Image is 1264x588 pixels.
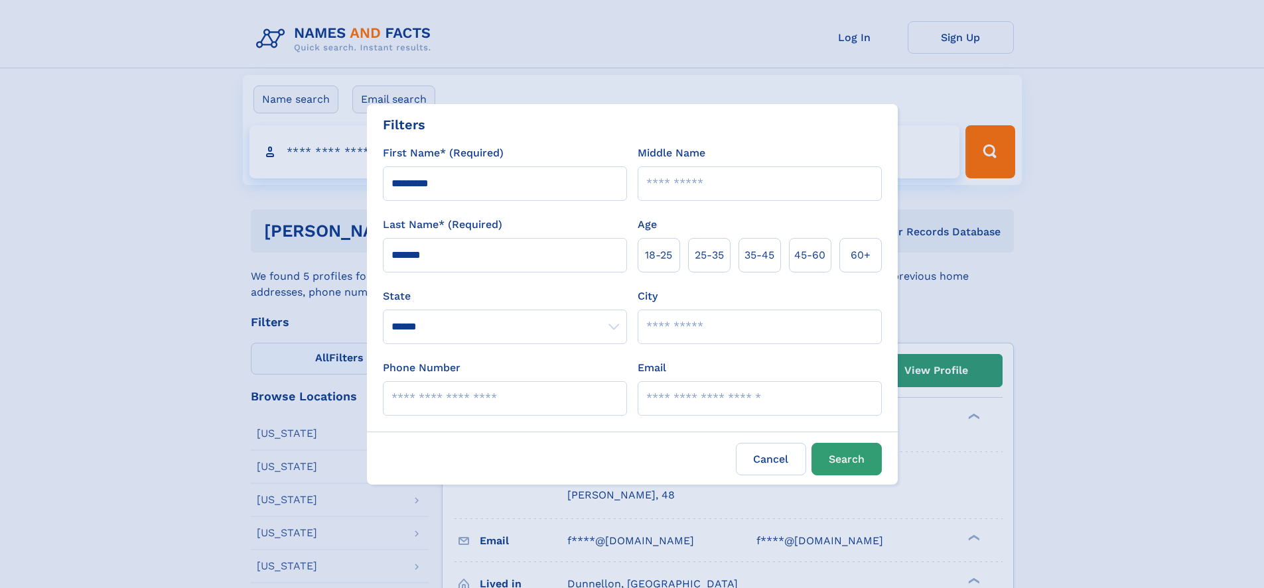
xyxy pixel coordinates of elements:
[383,115,425,135] div: Filters
[638,145,705,161] label: Middle Name
[638,217,657,233] label: Age
[383,360,460,376] label: Phone Number
[744,247,774,263] span: 35‑45
[645,247,672,263] span: 18‑25
[638,288,658,304] label: City
[383,288,627,304] label: State
[794,247,825,263] span: 45‑60
[383,145,504,161] label: First Name* (Required)
[851,247,871,263] span: 60+
[811,443,882,475] button: Search
[383,217,502,233] label: Last Name* (Required)
[736,443,806,475] label: Cancel
[638,360,666,376] label: Email
[695,247,724,263] span: 25‑35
